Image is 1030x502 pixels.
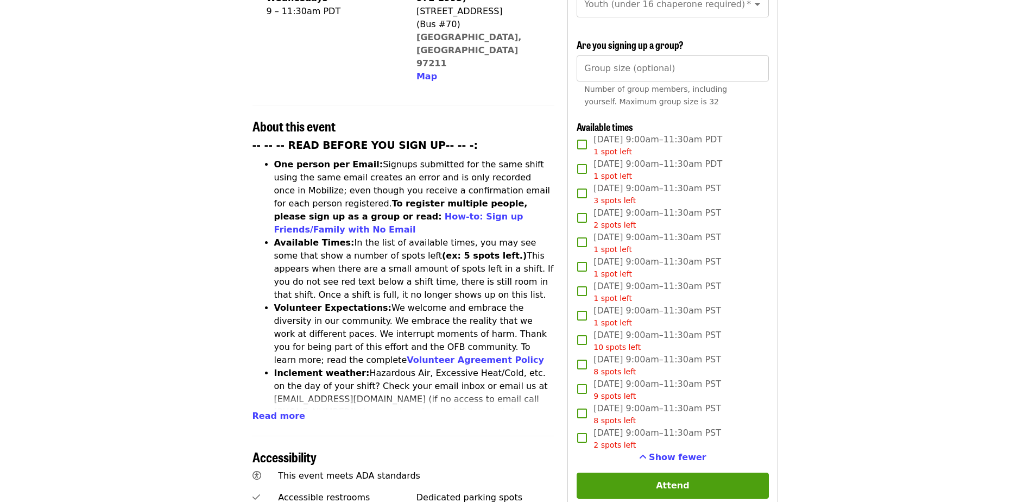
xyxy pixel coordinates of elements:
[252,410,305,423] button: Read more
[577,55,768,81] input: [object Object]
[274,211,523,235] a: How-to: Sign up Friends/Family with No Email
[593,392,636,400] span: 9 spots left
[274,198,528,222] strong: To register multiple people, please sign up as a group or read:
[593,329,721,353] span: [DATE] 9:00am–11:30am PST
[267,5,395,18] div: 9 – 11:30am PDT
[274,303,392,313] strong: Volunteer Expectations:
[593,343,641,352] span: 10 spots left
[639,451,706,464] button: See more timeslots
[593,196,636,205] span: 3 spots left
[577,120,633,134] span: Available times
[649,452,706,462] span: Show fewer
[274,236,555,302] li: In the list of available times, you may see some that show a number of spots left This appears wh...
[593,378,721,402] span: [DATE] 9:00am–11:30am PST
[593,280,721,304] span: [DATE] 9:00am–11:30am PST
[593,172,632,180] span: 1 spot left
[252,116,336,135] span: About this event
[252,470,261,481] i: universal-access icon
[252,140,478,151] strong: -- -- -- READ BEFORE YOU SIGN UP-- -- -:
[593,182,721,206] span: [DATE] 9:00am–11:30am PST
[593,441,636,449] span: 2 spots left
[593,318,632,327] span: 1 spot left
[593,221,636,229] span: 2 spots left
[274,302,555,367] li: We welcome and embrace the diversity in our community. We embrace the reality that we work at dif...
[584,85,727,106] span: Number of group members, including yourself. Maximum group size is 32
[593,133,722,158] span: [DATE] 9:00am–11:30am PDT
[593,367,636,376] span: 8 spots left
[577,37,684,52] span: Are you signing up a group?
[593,231,721,255] span: [DATE] 9:00am–11:30am PST
[274,237,355,248] strong: Available Times:
[274,367,555,432] li: Hazardous Air, Excessive Heat/Cold, etc. on the day of your shift? Check your email inbox or emai...
[593,245,632,254] span: 1 spot left
[577,473,768,499] button: Attend
[593,255,721,280] span: [DATE] 9:00am–11:30am PST
[593,158,722,182] span: [DATE] 9:00am–11:30am PDT
[416,70,437,83] button: Map
[274,159,383,170] strong: One person per Email:
[252,447,317,466] span: Accessibility
[416,5,546,18] div: [STREET_ADDRESS]
[593,147,632,156] span: 1 spot left
[593,426,721,451] span: [DATE] 9:00am–11:30am PST
[593,416,636,425] span: 8 spots left
[593,294,632,303] span: 1 spot left
[593,402,721,426] span: [DATE] 9:00am–11:30am PST
[593,304,721,329] span: [DATE] 9:00am–11:30am PST
[416,32,522,68] a: [GEOGRAPHIC_DATA], [GEOGRAPHIC_DATA] 97211
[593,353,721,378] span: [DATE] 9:00am–11:30am PST
[407,355,544,365] a: Volunteer Agreement Policy
[278,470,420,481] span: This event meets ADA standards
[416,18,546,31] div: (Bus #70)
[593,269,632,278] span: 1 spot left
[252,411,305,421] span: Read more
[416,71,437,81] span: Map
[593,206,721,231] span: [DATE] 9:00am–11:30am PST
[274,158,555,236] li: Signups submitted for the same shift using the same email creates an error and is only recorded o...
[442,250,527,261] strong: (ex: 5 spots left.)
[274,368,370,378] strong: Inclement weather:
